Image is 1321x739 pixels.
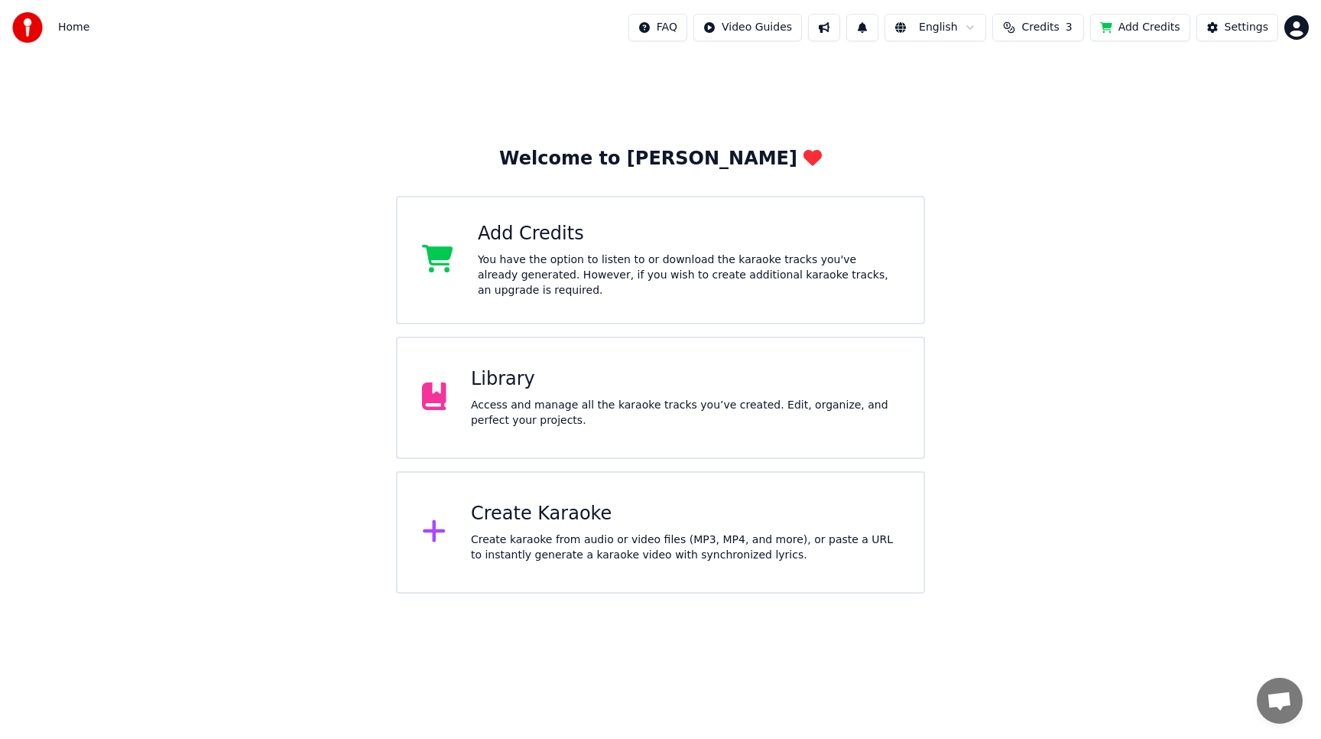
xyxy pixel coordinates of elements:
nav: breadcrumb [58,20,89,35]
span: Home [58,20,89,35]
span: 3 [1066,20,1073,35]
div: Create Karaoke [471,502,899,526]
div: Settings [1225,20,1268,35]
div: Welcome to [PERSON_NAME] [499,147,822,171]
div: Create karaoke from audio or video files (MP3, MP4, and more), or paste a URL to instantly genera... [471,532,899,563]
div: Access and manage all the karaoke tracks you’ve created. Edit, organize, and perfect your projects. [471,398,899,428]
div: Отворен чат [1257,678,1303,724]
button: Credits3 [992,14,1084,41]
div: You have the option to listen to or download the karaoke tracks you've already generated. However... [478,252,899,298]
span: Credits [1021,20,1059,35]
div: Library [471,367,899,392]
img: youka [12,12,43,43]
button: Add Credits [1090,14,1190,41]
div: Add Credits [478,222,899,246]
button: FAQ [628,14,687,41]
button: Video Guides [693,14,802,41]
button: Settings [1196,14,1278,41]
